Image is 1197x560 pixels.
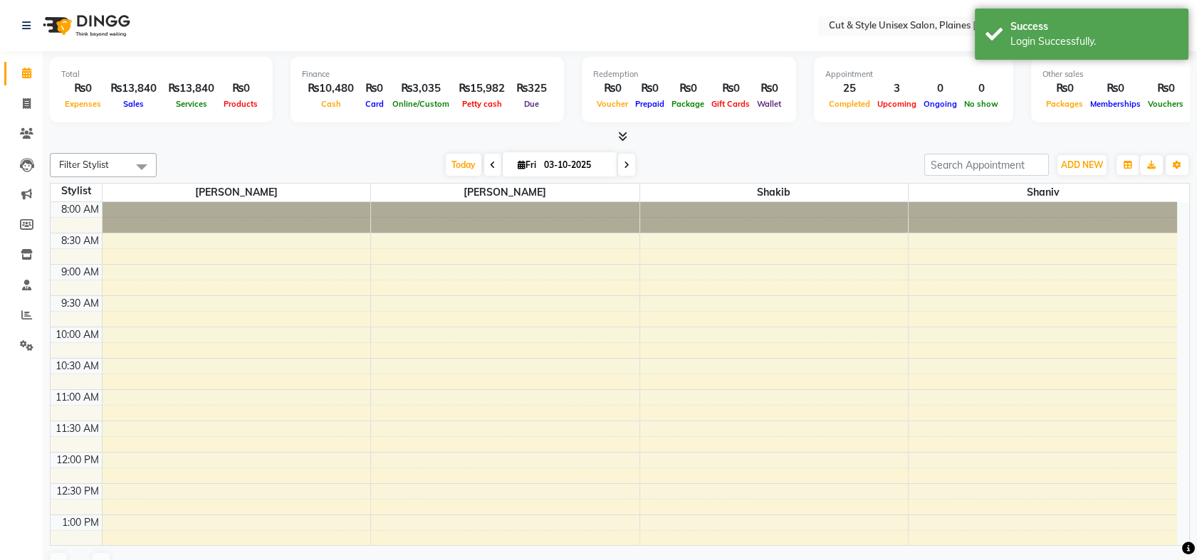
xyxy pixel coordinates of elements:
[593,68,785,80] div: Redemption
[920,99,961,109] span: Ongoing
[511,80,553,97] div: ₨325
[961,80,1002,97] div: 0
[632,80,668,97] div: ₨0
[53,484,102,499] div: 12:30 PM
[318,99,345,109] span: Cash
[1144,80,1187,97] div: ₨0
[920,80,961,97] div: 0
[1061,159,1103,170] span: ADD NEW
[51,184,102,199] div: Stylist
[105,80,162,97] div: ₨13,840
[446,154,481,176] span: Today
[668,80,708,97] div: ₨0
[909,184,1177,201] span: Shaniv
[53,421,102,436] div: 11:30 AM
[172,99,211,109] span: Services
[58,202,102,217] div: 8:00 AM
[961,99,1002,109] span: No show
[753,80,785,97] div: ₨0
[59,159,109,170] span: Filter Stylist
[59,515,102,530] div: 1:00 PM
[61,99,105,109] span: Expenses
[924,154,1049,176] input: Search Appointment
[362,99,387,109] span: Card
[220,80,261,97] div: ₨0
[53,390,102,405] div: 11:00 AM
[302,80,360,97] div: ₨10,480
[632,99,668,109] span: Prepaid
[593,99,632,109] span: Voucher
[668,99,708,109] span: Package
[58,296,102,311] div: 9:30 AM
[825,80,874,97] div: 25
[371,184,639,201] span: [PERSON_NAME]
[61,80,105,97] div: ₨0
[389,80,453,97] div: ₨3,035
[640,184,909,201] span: Shakib
[540,154,611,176] input: 2025-10-03
[120,99,147,109] span: Sales
[53,453,102,467] div: 12:00 PM
[459,99,506,109] span: Petty cash
[1010,34,1178,49] div: Login Successfully.
[61,68,261,80] div: Total
[593,80,632,97] div: ₨0
[302,68,553,80] div: Finance
[1042,99,1087,109] span: Packages
[521,99,543,109] span: Due
[36,6,134,46] img: logo
[825,68,1002,80] div: Appointment
[58,265,102,280] div: 9:00 AM
[514,159,540,170] span: Fri
[708,80,753,97] div: ₨0
[1057,155,1107,175] button: ADD NEW
[53,327,102,342] div: 10:00 AM
[453,80,511,97] div: ₨15,982
[825,99,874,109] span: Completed
[1042,80,1087,97] div: ₨0
[874,80,920,97] div: 3
[708,99,753,109] span: Gift Cards
[1087,99,1144,109] span: Memberships
[1010,19,1178,34] div: Success
[103,184,371,201] span: [PERSON_NAME]
[1087,80,1144,97] div: ₨0
[360,80,389,97] div: ₨0
[162,80,220,97] div: ₨13,840
[389,99,453,109] span: Online/Custom
[58,233,102,248] div: 8:30 AM
[53,359,102,374] div: 10:30 AM
[220,99,261,109] span: Products
[753,99,785,109] span: Wallet
[1144,99,1187,109] span: Vouchers
[874,99,920,109] span: Upcoming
